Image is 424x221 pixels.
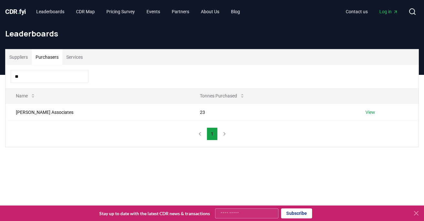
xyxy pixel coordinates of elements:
[32,49,62,65] button: Purchasers
[341,6,403,17] nav: Main
[5,7,26,16] a: CDR.fyi
[5,28,419,39] h1: Leaderboards
[365,109,375,116] a: View
[341,6,373,17] a: Contact us
[207,127,218,140] button: 1
[11,89,41,102] button: Name
[5,8,26,15] span: CDR fyi
[62,49,87,65] button: Services
[5,49,32,65] button: Suppliers
[101,6,140,17] a: Pricing Survey
[31,6,70,17] a: Leaderboards
[71,6,100,17] a: CDR Map
[5,104,190,121] td: [PERSON_NAME] Associates
[190,104,355,121] td: 23
[167,6,194,17] a: Partners
[141,6,165,17] a: Events
[379,8,398,15] span: Log in
[195,89,250,102] button: Tonnes Purchased
[196,6,224,17] a: About Us
[31,6,245,17] nav: Main
[17,8,19,15] span: .
[374,6,403,17] a: Log in
[226,6,245,17] a: Blog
